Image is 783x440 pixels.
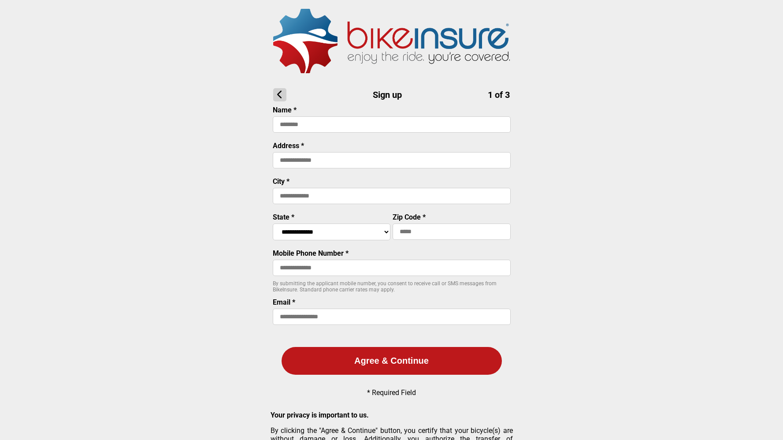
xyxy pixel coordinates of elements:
[273,142,304,150] label: Address *
[273,298,295,306] label: Email *
[282,347,502,375] button: Agree & Continue
[367,388,416,397] p: * Required Field
[273,88,510,101] h1: Sign up
[273,249,349,257] label: Mobile Phone Number *
[273,177,289,186] label: City *
[273,280,511,293] p: By submitting the applicant mobile number, you consent to receive call or SMS messages from BikeI...
[273,213,294,221] label: State *
[393,213,426,221] label: Zip Code *
[488,89,510,100] span: 1 of 3
[271,411,369,419] strong: Your privacy is important to us.
[273,106,297,114] label: Name *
